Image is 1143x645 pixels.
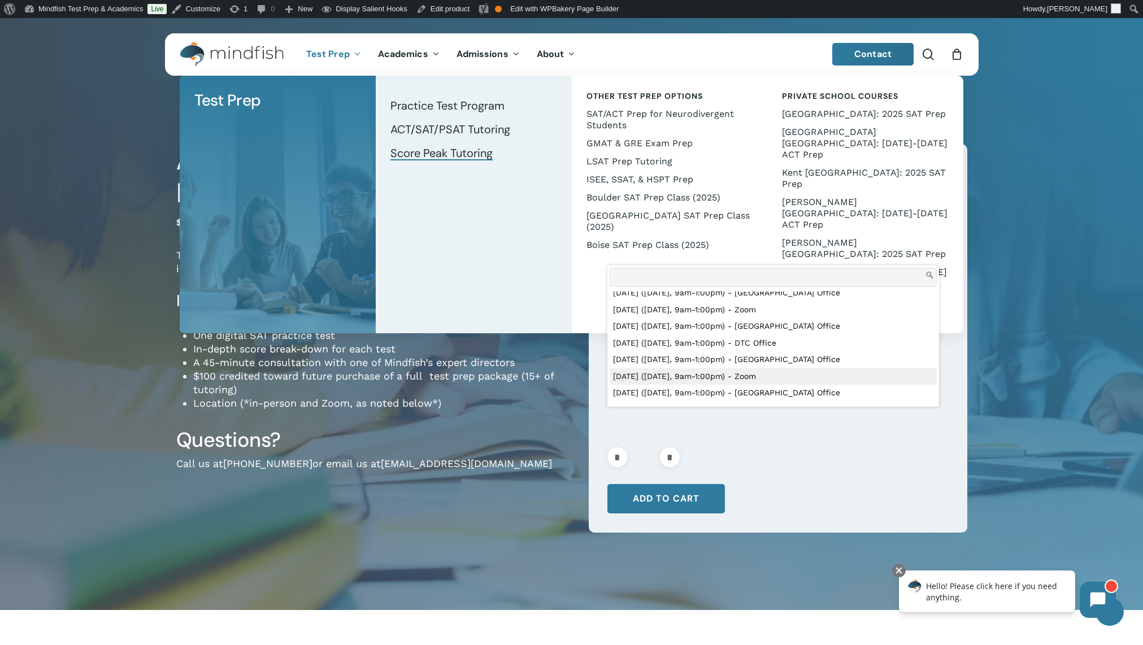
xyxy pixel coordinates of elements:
span: Academics [378,48,428,60]
span: SAT/ACT Prep for Neurodivergent Students [586,108,734,130]
li: [DATE] ([DATE], 9am-1:00pm) - [GEOGRAPHIC_DATA] Office [610,385,937,402]
li: [DATE] ([DATE], 9am-1:00pm) - DTC Office [610,335,937,352]
span: Other Test Prep Options [586,91,703,101]
li: [DATE] ([DATE], 9am-1:00pm) - Zoom [610,368,937,385]
li: [DATE] ([DATE], 9am-1:00pm) - [GEOGRAPHIC_DATA] Office [610,351,937,368]
a: [GEOGRAPHIC_DATA]: 2025 SAT Prep [779,105,952,123]
span: Boise SAT Prep Class (2025) [586,239,709,250]
nav: Main Menu [298,33,584,76]
a: Boise SAT Prep Class (2025) [583,236,757,254]
span: [GEOGRAPHIC_DATA] SAT Prep Class (2025) [586,210,750,232]
span: About [537,48,564,60]
span: [PERSON_NAME] [1047,5,1107,13]
span: GMAT & GRE Exam Prep [586,138,693,149]
a: Contact [832,43,914,66]
p: Call us at or email us at [176,457,572,486]
a: Score Peak Tutoring [387,141,560,165]
a: [EMAIL_ADDRESS][DOMAIN_NAME] [381,457,552,469]
div: OK [495,6,502,12]
a: Admissions [448,50,528,59]
span: ISEE, SSAT, & HSPT Prep [586,174,693,185]
span: Test Prep [306,48,350,60]
a: About [528,50,584,59]
li: In-depth score break-down for each test [193,342,572,356]
span: Kent [GEOGRAPHIC_DATA]: 2025 SAT Prep [782,167,946,189]
button: Add to cart [607,484,725,513]
h1: ACT vs. SAT Practice Test Program [176,144,572,210]
a: [PERSON_NAME][GEOGRAPHIC_DATA]: 2025 SAT Prep [779,234,952,263]
li: [DATE] ([DATE], 9am-1:00pm) - [GEOGRAPHIC_DATA] Office [610,285,937,302]
header: Main Menu [165,33,979,76]
li: [DATE] ([DATE], 9am-1:00pm) - [GEOGRAPHIC_DATA] Office [610,318,937,335]
a: Test Prep [191,87,364,114]
li: Location (*in-person and Zoom, as noted below*) [193,396,572,410]
a: LSAT Prep Tutoring [583,152,757,171]
span: Private School Courses [782,91,898,101]
span: Practice Test Program [390,98,505,113]
a: [PERSON_NAME][GEOGRAPHIC_DATA]: [DATE]-[DATE] ACT Prep [779,193,952,234]
iframe: Chatbot [887,561,1127,629]
span: Test Prep [194,90,261,111]
span: Contact [854,48,892,60]
a: Practice Test Program [387,94,560,117]
li: [DATE] ([DATE], 9am-1:00pm) - Zoom [610,302,937,319]
li: One digital SAT practice test [193,329,572,342]
input: Product quantity [631,447,657,467]
span: [GEOGRAPHIC_DATA]: 2025 SAT Prep [782,108,946,119]
span: Score Peak Tutoring [390,146,493,160]
a: [PHONE_NUMBER] [223,457,312,469]
span: [PERSON_NAME][GEOGRAPHIC_DATA]: [DATE]-[DATE] ACT Prep [782,197,948,230]
h3: Questions? [176,427,572,453]
a: Cart [951,48,963,60]
a: [US_STATE] Academy: [DATE]-[DATE] SAT/ACT Prep [779,263,952,293]
a: [GEOGRAPHIC_DATA] SAT Prep Class (2025) [583,207,757,236]
span: [GEOGRAPHIC_DATA] [GEOGRAPHIC_DATA]: [DATE]-[DATE] ACT Prep [782,127,948,160]
li: [DATE] ([DATE], 9am-1:00pm) - DTC Office [610,402,937,419]
span: LSAT Prep Tutoring [586,156,672,167]
a: Private School Courses [779,87,952,105]
p: Take proctored and timed ACT and SAT practice tests and gain invaluable insight into your perform... [176,249,572,291]
a: SAT/ACT Prep for Neurodivergent Students [583,105,757,134]
a: Test Prep [298,50,370,59]
a: GMAT & GRE Exam Prep [583,134,757,152]
li: $100 credited toward future purchase of a full test prep package (15+ of tutoring) [193,369,572,396]
span: Admissions [457,48,509,60]
h4: Includes: [176,291,572,311]
a: ACT/SAT/PSAT Tutoring [387,117,560,141]
span: [PERSON_NAME][GEOGRAPHIC_DATA]: 2025 SAT Prep [782,237,946,259]
span: Boulder SAT Prep Class (2025) [586,192,720,203]
a: Kent [GEOGRAPHIC_DATA]: 2025 SAT Prep [779,164,952,193]
a: Other Test Prep Options [583,87,757,105]
a: ISEE, SSAT, & HSPT Prep [583,171,757,189]
a: Live [147,4,167,14]
bdi: 199.00 [176,217,211,228]
a: Academics [370,50,448,59]
li: A 45-minute consultation with one of Mindfish’s expert directors [193,356,572,369]
a: Boulder SAT Prep Class (2025) [583,189,757,207]
span: ACT/SAT/PSAT Tutoring [390,122,510,137]
a: [GEOGRAPHIC_DATA] [GEOGRAPHIC_DATA]: [DATE]-[DATE] ACT Prep [779,123,952,164]
span: $ [176,217,182,228]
